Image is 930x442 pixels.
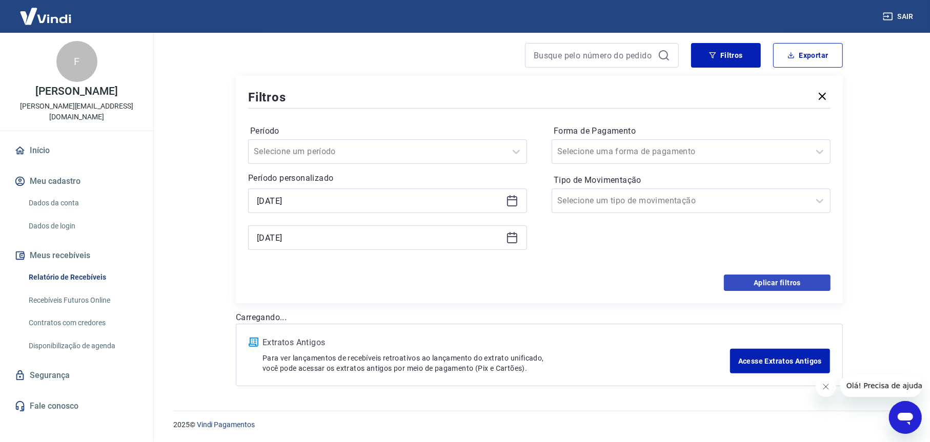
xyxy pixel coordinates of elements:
[816,376,836,397] iframe: Fechar mensagem
[248,89,286,106] h5: Filtros
[12,364,141,387] a: Segurança
[250,125,525,137] label: Período
[691,43,761,68] button: Filtros
[25,193,141,214] a: Dados da conta
[12,244,141,267] button: Meus recebíveis
[881,7,918,26] button: Sair
[257,193,502,208] input: Data inicial
[25,290,141,311] a: Recebíveis Futuros Online
[56,41,97,82] div: F
[6,7,86,15] span: Olá! Precisa de ajuda?
[236,311,843,324] p: Carregando...
[554,125,828,137] label: Forma de Pagamento
[8,101,145,122] p: [PERSON_NAME][EMAIL_ADDRESS][DOMAIN_NAME]
[35,86,117,97] p: [PERSON_NAME]
[25,335,141,356] a: Disponibilização de agenda
[262,336,730,349] p: Extratos Antigos
[12,395,141,417] a: Fale conosco
[554,174,828,186] label: Tipo de Movimentação
[25,312,141,333] a: Contratos com credores
[889,401,922,434] iframe: Botão para abrir a janela de mensagens
[534,48,654,63] input: Busque pelo número do pedido
[724,275,831,291] button: Aplicar filtros
[248,172,527,184] p: Período personalizado
[173,419,905,430] p: 2025 ©
[730,349,830,373] a: Acesse Extratos Antigos
[773,43,843,68] button: Exportar
[12,139,141,162] a: Início
[25,216,141,237] a: Dados de login
[197,420,255,429] a: Vindi Pagamentos
[25,267,141,288] a: Relatório de Recebíveis
[840,374,922,397] iframe: Mensagem da empresa
[262,353,730,373] p: Para ver lançamentos de recebíveis retroativos ao lançamento do extrato unificado, você pode aces...
[257,230,502,245] input: Data final
[249,338,258,347] img: ícone
[12,170,141,193] button: Meu cadastro
[12,1,79,32] img: Vindi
